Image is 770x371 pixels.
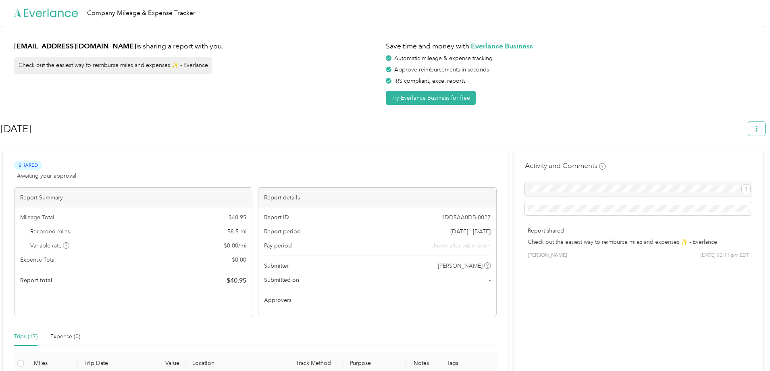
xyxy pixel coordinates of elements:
h1: May 2025 [1,119,743,138]
div: Report details [258,188,496,208]
span: Recorded miles [30,227,70,236]
strong: [EMAIL_ADDRESS][DOMAIN_NAME] [14,42,136,50]
span: Awaiting your approval [17,172,76,180]
span: Submitted on [264,276,299,284]
span: Approvers [264,296,291,304]
span: [PERSON_NAME] [528,252,567,259]
span: Report total [20,276,52,285]
h4: Activity and Comments [525,161,606,171]
span: - [489,276,491,284]
span: shown after submission [431,241,491,250]
span: 58.5 mi [227,227,246,236]
span: $ 0.00 [232,256,246,264]
span: Approve reimbursements in seconds [394,66,489,73]
span: Report period [264,227,301,236]
span: Expense Total [20,256,56,264]
span: 1DD5AA0DB-0027 [441,213,491,222]
div: Expense (0) [50,332,80,341]
button: Try Everlance Business for free [386,91,476,105]
span: $ 40.95 [227,276,246,285]
span: Variable rate [30,241,70,250]
span: Automatic mileage & expense tracking [394,55,493,62]
span: Pay period [264,241,292,250]
span: [DATE] - [DATE] [450,227,491,236]
span: IRS compliant, excel reports [394,78,466,84]
span: [DATE] 02:11 pm EDT [700,252,749,259]
div: Report Summary [15,188,252,208]
div: Trips (17) [14,332,37,341]
div: Company Mileage & Expense Tracker [87,8,196,18]
div: Check out the easiest way to reimburse miles and expenses ✨ - Everlance [14,57,212,74]
span: $ 40.95 [229,213,246,222]
p: Check out the easiest way to reimburse miles and expenses ✨ - Everlance [528,238,749,246]
span: Shared [14,161,42,170]
p: Report shared [528,226,749,235]
h1: Save time and money with [386,41,752,51]
span: $ 0.00 / mi [224,241,246,250]
h1: is sharing a report with you. [14,41,380,51]
span: Mileage Total [20,213,54,222]
strong: Everlance Business [471,42,533,50]
span: [PERSON_NAME] [438,262,483,270]
span: Report ID [264,213,289,222]
span: Submitter [264,262,289,270]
